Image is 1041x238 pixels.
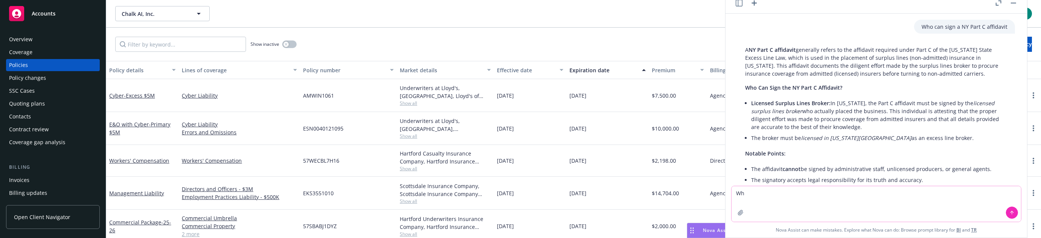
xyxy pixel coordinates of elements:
[303,157,339,165] span: 57WECBL7H16
[497,157,514,165] span: [DATE]
[1029,124,1038,133] a: more
[707,61,780,79] button: Billing method
[397,61,493,79] button: Market details
[9,123,49,135] div: Contract review
[497,124,514,132] span: [DATE]
[652,222,676,230] span: $2,000.00
[710,66,768,74] div: Billing method
[6,85,100,97] a: SSC Cases
[303,66,385,74] div: Policy number
[751,100,831,107] span: Licensed Surplus Lines Broker:
[1029,91,1038,100] a: more
[971,227,977,233] a: TR
[9,187,47,199] div: Billing updates
[9,85,35,97] div: SSC Cases
[6,163,100,171] div: Billing
[400,117,490,133] div: Underwriters at Lloyd's, [GEOGRAPHIC_DATA], [PERSON_NAME] of London, CFC Underwriting, Amwins
[179,61,300,79] button: Lines of coverage
[9,174,29,186] div: Invoices
[6,110,100,123] a: Contacts
[109,219,171,234] a: Commercial Package
[569,124,586,132] span: [DATE]
[6,3,100,24] a: Accounts
[400,100,490,106] span: Show all
[303,222,337,230] span: 57SBABJ1DYZ
[400,215,490,231] div: Hartford Underwriters Insurance Company, Hartford Insurance Group
[569,66,637,74] div: Expiration date
[182,120,297,128] a: Cyber Liability
[9,33,32,45] div: Overview
[569,157,586,165] span: [DATE]
[6,46,100,58] a: Coverage
[652,66,696,74] div: Premium
[497,189,514,197] span: [DATE]
[182,193,297,201] a: Employment Practices Liability - $500K
[652,157,676,165] span: $2,198.00
[6,174,100,186] a: Invoices
[6,98,100,110] a: Quoting plans
[497,92,514,100] span: [DATE]
[6,59,100,71] a: Policies
[783,165,801,173] span: cannot
[649,61,707,79] button: Premium
[124,92,155,99] span: - Excess $5M
[6,136,100,148] a: Coverage gap analysis
[710,124,758,132] span: Agency - Pay in full
[6,72,100,84] a: Policy changes
[109,66,167,74] div: Policy details
[745,84,842,91] span: Who Can Sign the NY Part C Affidavit?
[729,222,1024,238] span: Nova Assist can make mistakes. Explore what Nova can do: Browse prompt library for and
[109,157,169,164] a: Workers' Compensation
[745,150,786,157] span: Notable Points:
[6,33,100,45] a: Overview
[497,222,514,230] span: [DATE]
[400,231,490,237] span: Show all
[652,92,676,100] span: $7,500.00
[922,23,1007,31] p: Who can sign a NY Part C affidavit
[749,46,796,53] span: NY Part C affidavit
[32,11,56,17] span: Accounts
[182,222,297,230] a: Commercial Property
[400,198,490,204] span: Show all
[109,92,155,99] a: Cyber
[122,10,187,18] span: Chalk AI, Inc.
[106,61,179,79] button: Policy details
[115,6,210,21] button: Chalk AI, Inc.
[14,213,70,221] span: Open Client Navigator
[497,66,555,74] div: Effective date
[182,185,297,193] a: Directors and Officers - $3M
[751,163,1007,174] li: The affidavit be signed by administrative staff, unlicensed producers, or general agents.
[569,92,586,100] span: [DATE]
[703,227,733,233] span: Nova Assist
[569,189,586,197] span: [DATE]
[9,46,32,58] div: Coverage
[109,190,164,197] a: Management Liability
[687,223,697,238] div: Drag to move
[400,182,490,198] div: Scottsdale Insurance Company, Scottsdale Insurance Company (Nationwide), E-Risk Services, RT Spec...
[109,219,171,234] span: - 25-26
[6,123,100,135] a: Contract review
[9,59,28,71] div: Policies
[751,132,1007,143] li: The broker must be as an excess line broker.
[9,72,46,84] div: Policy changes
[182,66,288,74] div: Lines of coverage
[303,92,334,100] span: AMWIN1061
[1029,188,1038,198] a: more
[652,124,679,132] span: $10,000.00
[400,149,490,165] div: Hartford Casualty Insurance Company, Hartford Insurance Group
[182,214,297,222] a: Commercial Umbrella
[745,46,1007,78] p: A generally refers to the affidavit required under Part C of the [US_STATE] State Excess Line Law...
[109,121,170,136] a: E&O with Cyber
[182,128,297,136] a: Errors and Omissions
[566,61,649,79] button: Expiration date
[303,189,334,197] span: EKS3551010
[801,134,911,142] em: licensed in [US_STATE][GEOGRAPHIC_DATA]
[732,186,1021,222] textarea: Who
[115,37,246,52] input: Filter by keyword...
[1029,156,1038,165] a: more
[751,98,1007,132] li: In [US_STATE], the Part C affidavit must be signed by the who actually placed the business. This ...
[182,92,297,100] a: Cyber Liability
[9,98,45,110] div: Quoting plans
[710,222,725,230] span: Direct
[400,84,490,100] div: Underwriters at Lloyd's, [GEOGRAPHIC_DATA], Lloyd's of [GEOGRAPHIC_DATA], [PERSON_NAME] Managing ...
